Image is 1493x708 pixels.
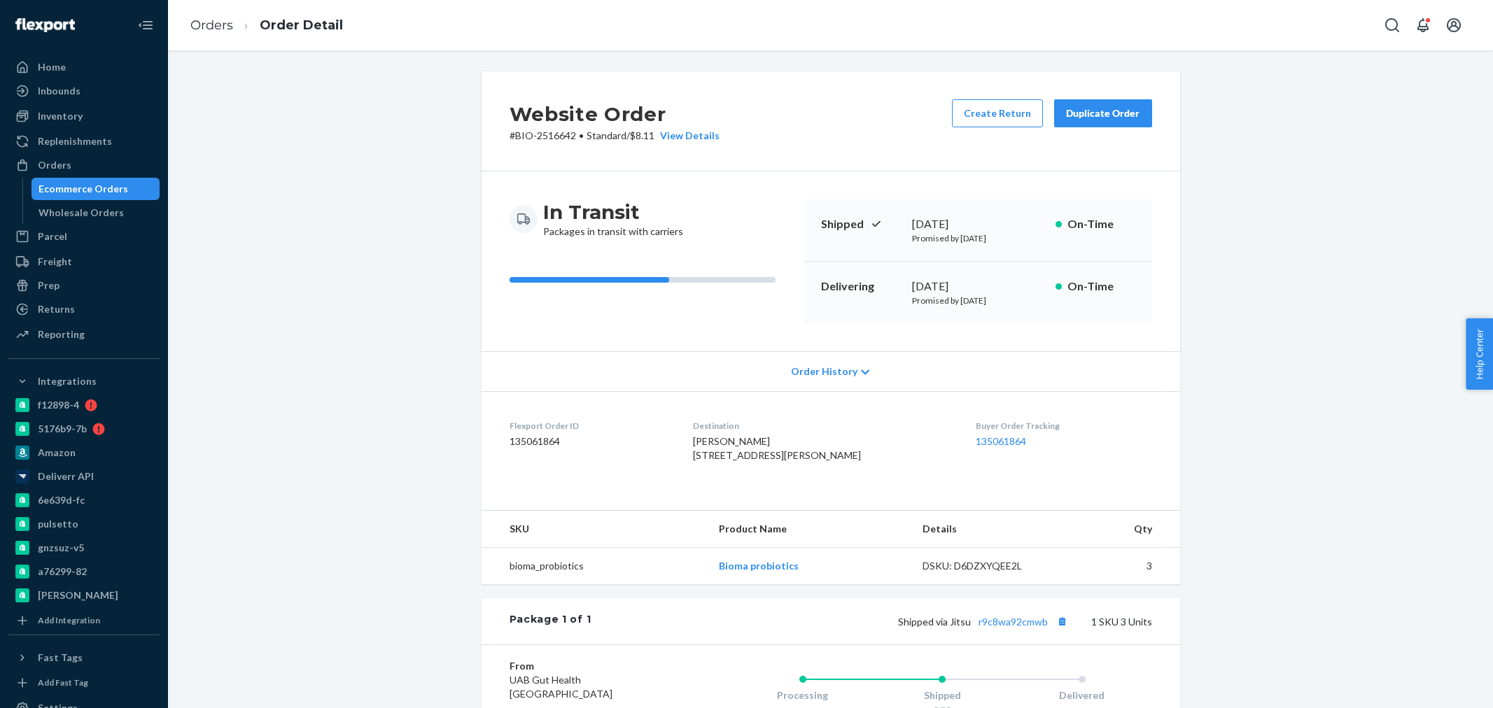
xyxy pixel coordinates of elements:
[1409,11,1437,39] button: Open notifications
[8,154,160,176] a: Orders
[8,250,160,273] a: Freight
[38,229,67,243] div: Parcel
[821,216,901,232] p: Shipped
[38,677,88,688] div: Add Fast Tag
[693,435,861,461] span: [PERSON_NAME] [STREET_ADDRESS][PERSON_NAME]
[8,674,160,691] a: Add Fast Tag
[38,302,75,316] div: Returns
[38,446,76,460] div: Amazon
[8,298,160,320] a: Returns
[912,295,1044,306] p: Promised by [DATE]
[8,274,160,297] a: Prep
[8,130,160,153] a: Replenishments
[38,278,59,292] div: Prep
[132,11,160,39] button: Close Navigation
[38,651,83,665] div: Fast Tags
[8,56,160,78] a: Home
[38,84,80,98] div: Inbounds
[591,612,1151,630] div: 1 SKU 3 Units
[8,537,160,559] a: gnzsuz-v5
[190,17,233,33] a: Orders
[8,612,160,629] a: Add Integration
[31,201,160,224] a: Wholesale Orders
[8,465,160,488] a: Deliverr API
[38,588,118,602] div: [PERSON_NAME]
[912,278,1044,295] div: [DATE]
[38,565,87,579] div: a76299-82
[8,80,160,102] a: Inbounds
[708,511,911,548] th: Product Name
[38,327,85,341] div: Reporting
[8,489,160,511] a: 6e639d-fc
[1067,216,1135,232] p: On-Time
[510,129,720,143] p: # BIO-2516642 / $8.11
[1054,99,1152,127] button: Duplicate Order
[510,420,671,432] dt: Flexport Order ID
[15,18,75,32] img: Flexport logo
[1067,278,1135,295] p: On-Time
[1065,548,1180,585] td: 3
[38,614,100,626] div: Add Integration
[38,60,66,74] div: Home
[543,199,683,239] div: Packages in transit with carriers
[898,616,1072,628] span: Shipped via Jitsu
[791,364,857,378] span: Order History
[38,109,83,123] div: Inventory
[693,420,953,432] dt: Destination
[654,129,720,143] button: View Details
[8,584,160,607] a: [PERSON_NAME]
[38,398,79,412] div: f12898-4
[8,323,160,346] a: Reporting
[38,517,78,531] div: pulsetto
[8,394,160,416] a: f12898-4
[8,418,160,440] a: 5176b9-7b
[8,560,160,583] a: a76299-82
[579,129,584,141] span: •
[979,616,1048,628] a: r9c8wa92cmwb
[821,278,901,295] p: Delivering
[911,511,1065,548] th: Details
[482,548,708,585] td: bioma_probiotics
[38,134,112,148] div: Replenishments
[38,422,87,436] div: 5176b9-7b
[510,659,677,673] dt: From
[179,5,354,46] ol: breadcrumbs
[923,559,1054,573] div: DSKU: D6DZXYQEE2L
[38,541,84,555] div: gnzsuz-v5
[1066,106,1140,120] div: Duplicate Order
[543,199,683,225] h3: In Transit
[38,182,128,196] div: Ecommerce Orders
[1466,318,1493,390] button: Help Center
[38,255,72,269] div: Freight
[733,688,873,702] div: Processing
[8,370,160,392] button: Integrations
[1065,511,1180,548] th: Qty
[912,232,1044,244] p: Promised by [DATE]
[872,688,1012,702] div: Shipped
[38,469,94,483] div: Deliverr API
[510,674,612,700] span: UAB Gut Health [GEOGRAPHIC_DATA]
[8,646,160,669] button: Fast Tags
[952,99,1043,127] button: Create Return
[1378,11,1406,39] button: Open Search Box
[1440,11,1468,39] button: Open account menu
[38,206,124,220] div: Wholesale Orders
[260,17,343,33] a: Order Detail
[510,434,671,448] dd: 135061864
[912,216,1044,232] div: [DATE]
[38,158,71,172] div: Orders
[8,225,160,248] a: Parcel
[1012,688,1152,702] div: Delivered
[719,560,799,572] a: Bioma probiotics
[587,129,626,141] span: Standard
[976,420,1152,432] dt: Buyer Order Tracking
[38,374,97,388] div: Integrations
[8,105,160,127] a: Inventory
[482,511,708,548] th: SKU
[8,513,160,535] a: pulsetto
[976,435,1026,447] a: 135061864
[510,99,720,129] h2: Website Order
[1053,612,1072,630] button: Copy tracking number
